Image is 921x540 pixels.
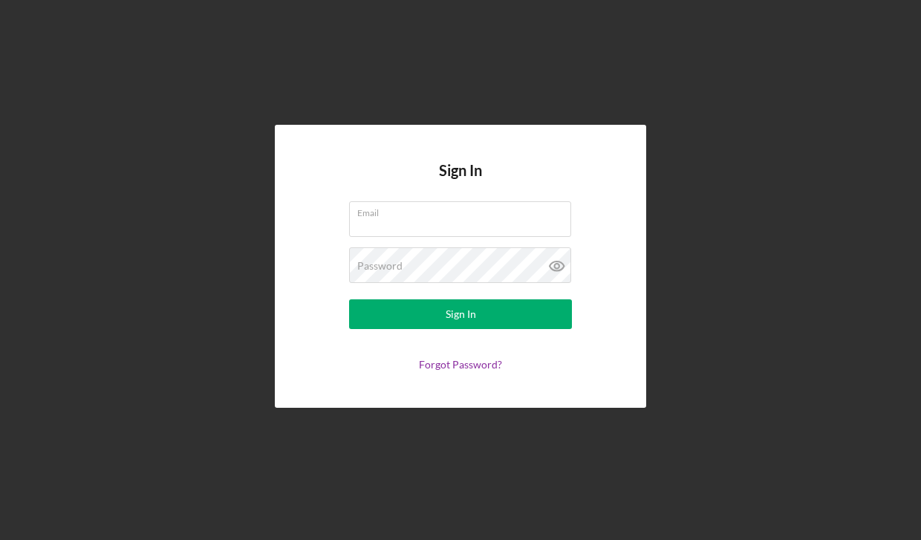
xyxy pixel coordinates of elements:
button: Sign In [349,299,572,329]
a: Forgot Password? [419,358,502,371]
label: Email [357,202,571,218]
label: Password [357,260,403,272]
div: Sign In [446,299,476,329]
h4: Sign In [439,162,482,201]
